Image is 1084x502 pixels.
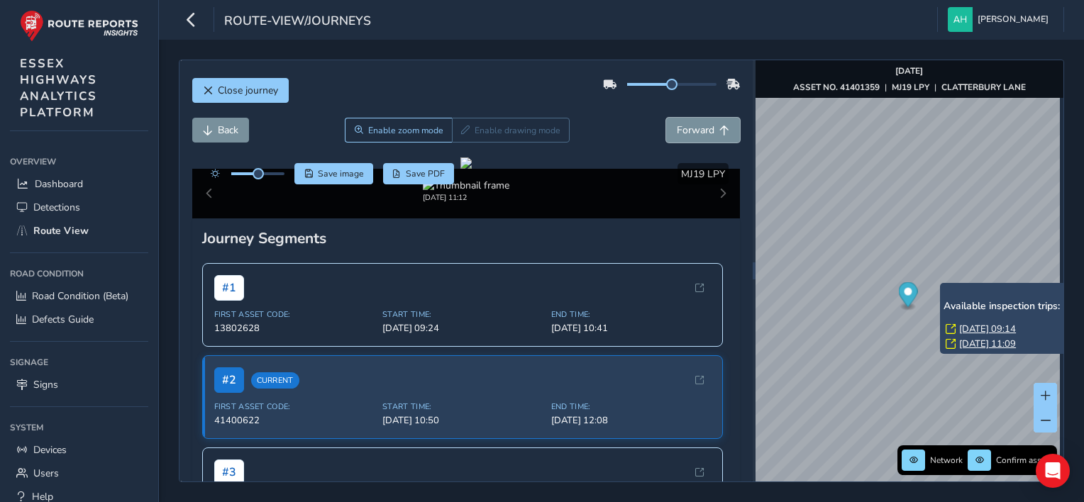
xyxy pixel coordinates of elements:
[382,414,543,427] span: [DATE] 10:50
[551,309,712,320] span: End Time:
[214,309,375,320] span: First Asset Code:
[10,308,148,331] a: Defects Guide
[895,65,923,77] strong: [DATE]
[930,454,963,466] span: Network
[33,467,59,480] span: Users
[10,151,148,172] div: Overview
[944,301,1078,313] h6: Available inspection trips:
[959,338,1016,350] a: [DATE] 11:09
[666,118,740,143] button: Forward
[382,322,543,335] span: [DATE] 09:24
[33,224,89,238] span: Route View
[10,172,148,196] a: Dashboard
[383,163,455,184] button: PDF
[192,118,249,143] button: Back
[32,313,94,326] span: Defects Guide
[423,192,509,203] div: [DATE] 11:12
[345,118,452,143] button: Zoom
[948,7,973,32] img: diamond-layout
[10,417,148,438] div: System
[218,84,278,97] span: Close journey
[941,82,1026,93] strong: CLATTERBURY LANE
[10,219,148,242] a: Route View
[251,372,299,389] span: Current
[423,179,509,192] img: Thumbnail frame
[551,322,712,335] span: [DATE] 10:41
[214,275,244,301] span: # 1
[10,438,148,462] a: Devices
[33,378,58,391] span: Signs
[214,459,244,485] span: # 3
[551,401,712,412] span: End Time:
[224,12,371,32] span: route-view/journeys
[35,177,83,191] span: Dashboard
[978,7,1049,32] span: [PERSON_NAME]
[677,123,714,137] span: Forward
[551,414,712,427] span: [DATE] 12:08
[214,414,375,427] span: 41400622
[202,228,731,248] div: Journey Segments
[10,196,148,219] a: Detections
[382,401,543,412] span: Start Time:
[793,82,880,93] strong: ASSET NO. 41401359
[681,167,725,181] span: MJ19 LPY
[898,282,917,311] div: Map marker
[33,201,80,214] span: Detections
[948,7,1053,32] button: [PERSON_NAME]
[294,163,373,184] button: Save
[959,323,1016,335] a: [DATE] 09:14
[218,123,238,137] span: Back
[406,168,445,179] span: Save PDF
[10,462,148,485] a: Users
[382,309,543,320] span: Start Time:
[214,367,244,393] span: # 2
[20,55,97,121] span: ESSEX HIGHWAYS ANALYTICS PLATFORM
[368,125,443,136] span: Enable zoom mode
[33,443,67,457] span: Devices
[192,78,289,103] button: Close journey
[892,82,929,93] strong: MJ19 LPY
[32,289,128,303] span: Road Condition (Beta)
[10,284,148,308] a: Road Condition (Beta)
[10,373,148,396] a: Signs
[793,82,1026,93] div: | |
[318,168,364,179] span: Save image
[214,401,375,412] span: First Asset Code:
[10,352,148,373] div: Signage
[214,322,375,335] span: 13802628
[10,263,148,284] div: Road Condition
[1036,454,1070,488] div: Open Intercom Messenger
[20,10,138,42] img: rr logo
[996,454,1053,466] span: Confirm assets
